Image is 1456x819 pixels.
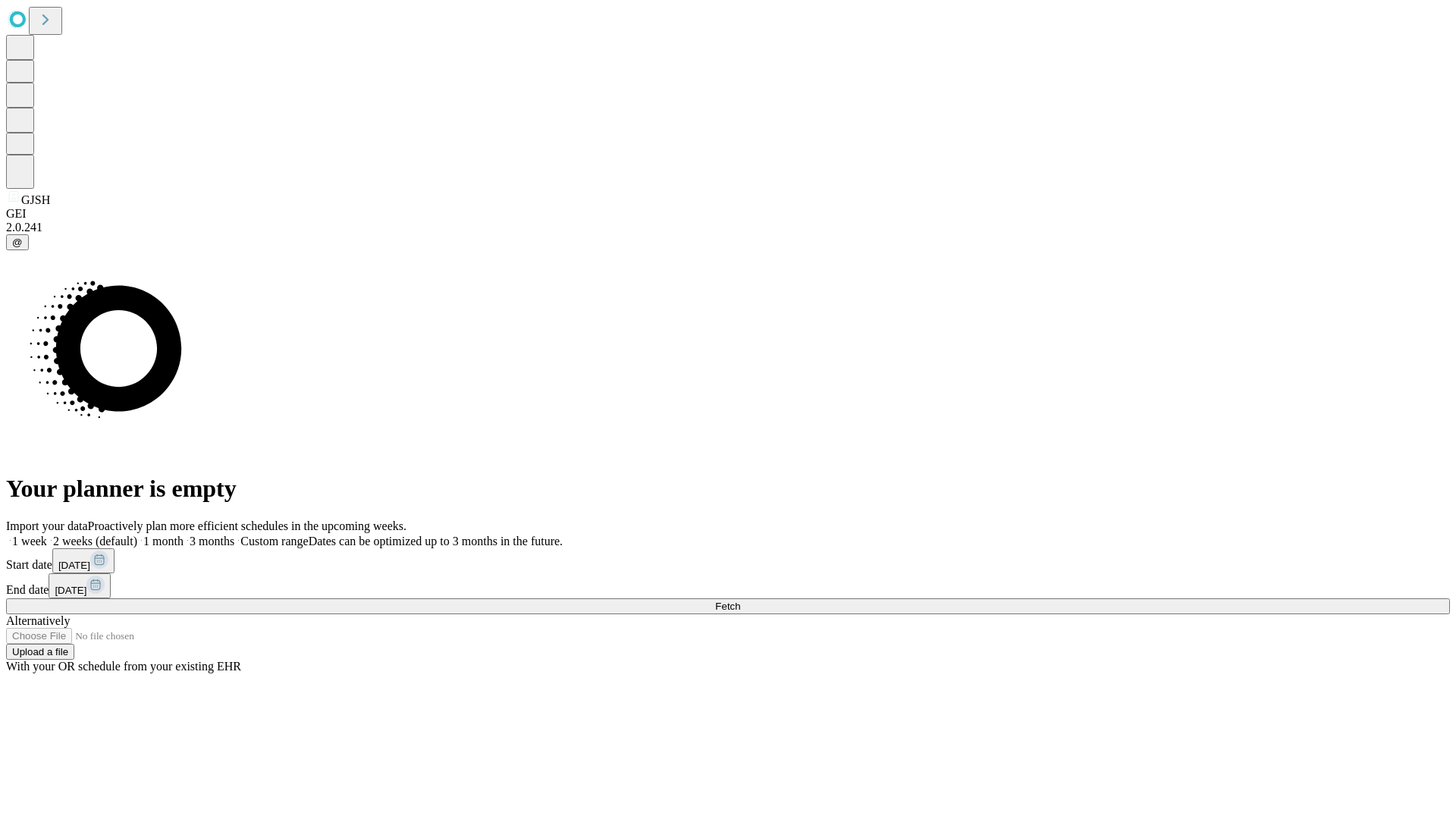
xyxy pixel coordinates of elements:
span: Custom range [240,535,308,548]
button: Upload a file [6,644,74,660]
div: GEI [6,207,1450,221]
span: [DATE] [55,585,86,596]
span: 3 months [190,535,234,548]
span: Fetch [715,601,740,612]
h1: Your planner is empty [6,475,1450,503]
span: Proactively plan more efficient schedules in the upcoming weeks. [88,519,406,532]
span: 1 week [12,535,47,548]
div: Start date [6,548,1450,573]
div: 2.0.241 [6,221,1450,234]
button: @ [6,234,29,250]
span: With your OR schedule from your existing EHR [6,660,241,673]
span: 2 weeks (default) [53,535,137,548]
span: 1 month [143,535,184,548]
span: Alternatively [6,614,70,627]
span: GJSH [21,193,50,206]
div: End date [6,573,1450,598]
span: Import your data [6,519,88,532]
span: @ [12,237,23,248]
button: Fetch [6,598,1450,614]
button: [DATE] [49,573,111,598]
span: Dates can be optimized up to 3 months in the future. [309,535,563,548]
span: [DATE] [58,560,90,571]
button: [DATE] [52,548,115,573]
